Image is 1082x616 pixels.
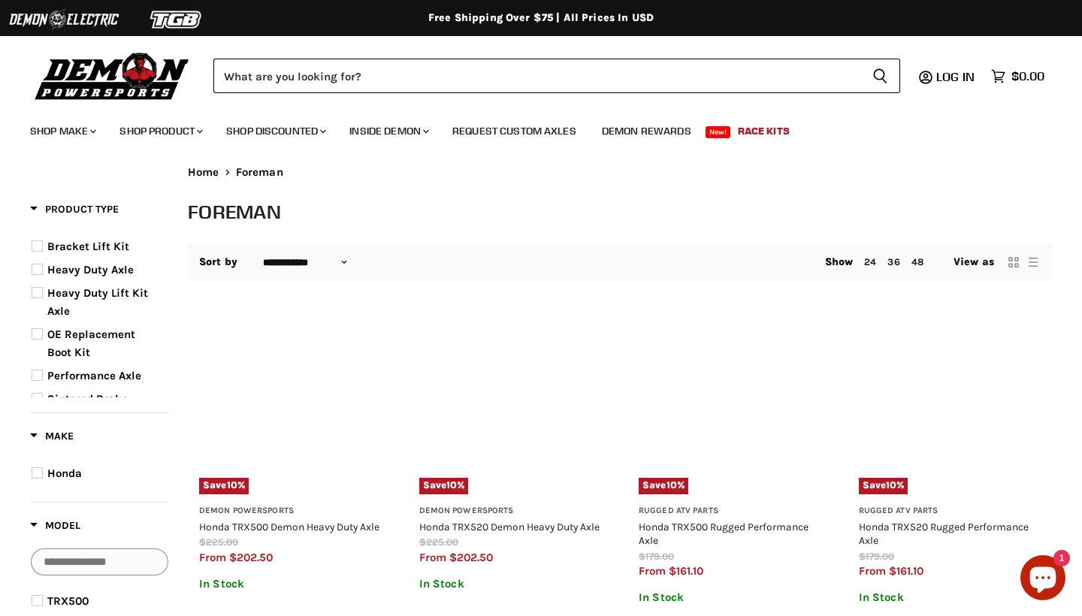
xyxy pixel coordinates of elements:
[108,116,212,146] a: Shop Product
[47,392,128,424] span: Sintered Brake Pads
[47,263,134,276] span: Heavy Duty Axle
[859,521,1029,546] a: Honda TRX520 Rugged Performance Axle
[639,551,674,562] span: $179.00
[954,256,994,268] span: View as
[199,256,237,268] label: Sort by
[419,478,469,494] span: Save %
[47,328,135,359] span: OE Replacement Boot Kit
[859,551,894,562] span: $179.00
[1026,255,1041,270] button: list view
[446,479,457,491] span: 10
[887,256,899,267] a: 36
[199,478,249,494] span: Save %
[1011,69,1044,83] span: $0.00
[419,536,458,548] span: $225.00
[666,479,677,491] span: 10
[984,65,1052,87] a: $0.00
[936,69,975,84] span: Log in
[911,256,923,267] a: 48
[19,116,105,146] a: Shop Make
[1006,255,1021,270] button: grid view
[30,518,80,537] button: Filter by Model
[1016,555,1070,604] inbox-online-store-chat: Shopify online store chat
[30,429,74,448] button: Filter by Make
[47,286,148,318] span: Heavy Duty Lift Kit Axle
[30,519,80,532] span: Model
[199,536,238,548] span: $225.00
[929,70,984,83] a: Log in
[886,479,896,491] span: 10
[188,243,1052,281] nav: Collection utilities
[727,116,801,146] a: Race Kits
[30,202,119,221] button: Filter by Product Type
[227,479,237,491] span: 10
[859,591,1041,604] p: In Stock
[188,199,1052,224] h1: Foreman
[639,313,821,495] a: Honda TRX500 Rugged Performance AxleSave10%
[889,564,923,578] span: $161.10
[419,313,602,495] a: Honda TRX520 Demon Heavy Duty AxleSave10%
[30,49,195,102] img: Demon Powersports
[825,255,854,268] span: Show
[859,478,908,494] span: Save %
[8,5,120,34] img: Demon Electric Logo 2
[188,166,219,179] a: Home
[199,578,382,590] p: In Stock
[419,578,602,590] p: In Stock
[419,521,600,533] a: Honda TRX520 Demon Heavy Duty Axle
[31,548,168,575] input: Search Options
[338,116,438,146] a: Inside Demon
[199,506,382,517] h3: Demon Powersports
[199,551,226,564] span: from
[419,551,446,564] span: from
[860,59,900,93] button: Search
[449,551,493,564] span: $202.50
[215,116,335,146] a: Shop Discounted
[30,430,74,442] span: Make
[639,564,666,578] span: from
[706,126,731,138] span: New!
[639,591,821,604] p: In Stock
[199,521,379,533] a: Honda TRX500 Demon Heavy Duty Axle
[30,203,119,216] span: Product Type
[47,240,129,253] span: Bracket Lift Kit
[47,369,141,382] span: Performance Axle
[441,116,588,146] a: Request Custom Axles
[47,467,82,480] span: Honda
[199,313,382,495] a: Honda TRX500 Demon Heavy Duty AxleSave10%
[859,506,1041,517] h3: Rugged ATV Parts
[188,166,1052,179] nav: Breadcrumbs
[120,5,233,34] img: TGB Logo 2
[639,521,808,546] a: Honda TRX500 Rugged Performance Axle
[47,594,89,608] span: TRX500
[864,256,876,267] a: 24
[639,478,688,494] span: Save %
[19,110,1041,146] ul: Main menu
[419,506,602,517] h3: Demon Powersports
[669,564,703,578] span: $161.10
[591,116,703,146] a: Demon Rewards
[639,506,821,517] h3: Rugged ATV Parts
[213,59,860,93] input: Search
[859,313,1041,495] a: Honda TRX520 Rugged Performance AxleSave10%
[236,166,283,179] span: Foreman
[213,59,900,93] form: Product
[859,564,886,578] span: from
[229,551,273,564] span: $202.50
